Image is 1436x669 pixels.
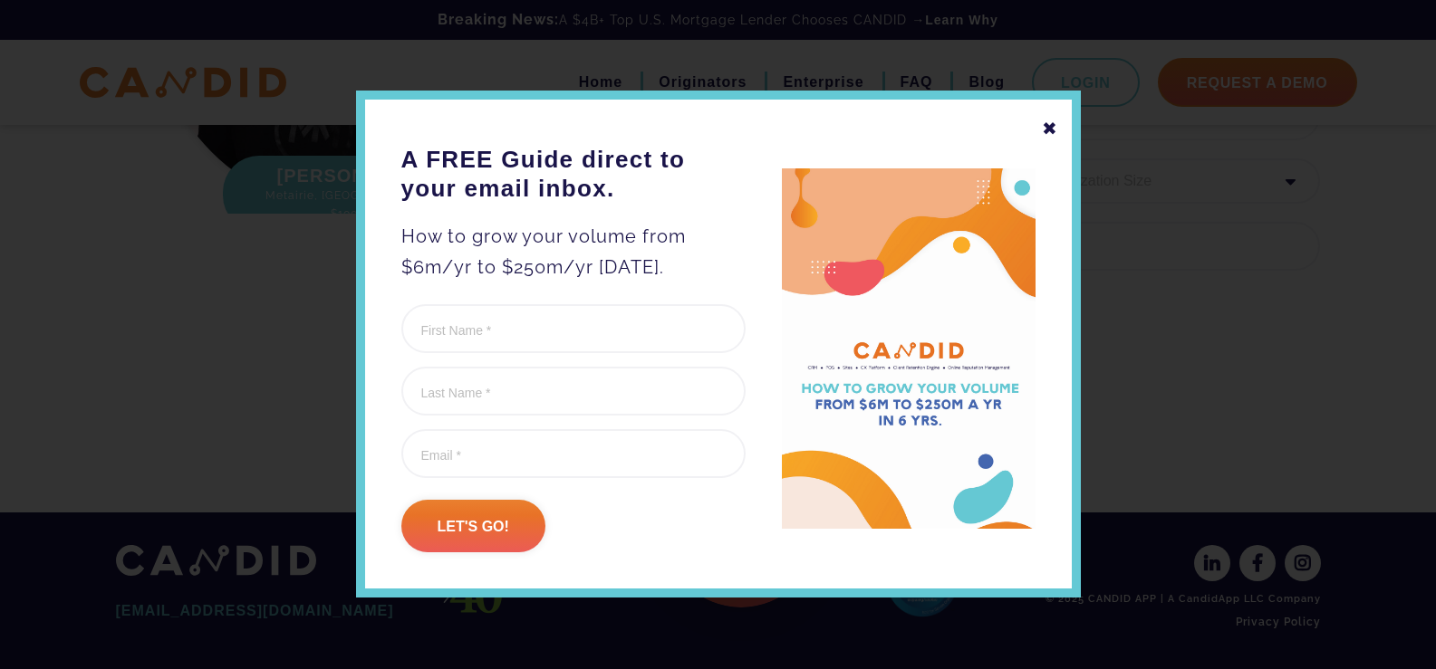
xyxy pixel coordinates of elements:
h3: A FREE Guide direct to your email inbox. [401,145,746,203]
img: A FREE Guide direct to your email inbox. [782,168,1036,530]
p: How to grow your volume from $6m/yr to $250m/yr [DATE]. [401,221,746,282]
input: Let's go! [401,500,545,552]
input: First Name * [401,304,746,353]
div: ✖ [1042,113,1058,144]
input: Email * [401,429,746,478]
input: Last Name * [401,367,746,416]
